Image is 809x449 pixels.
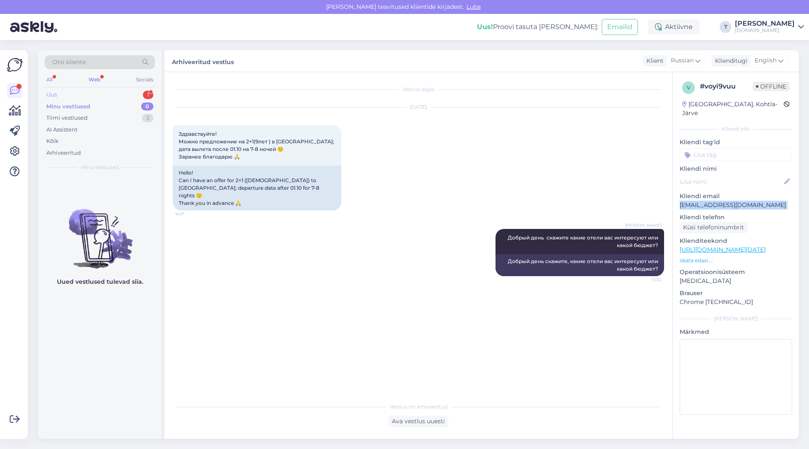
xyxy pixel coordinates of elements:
span: Minu vestlused [81,164,119,171]
div: Kõik [46,137,59,145]
p: [MEDICAL_DATA] [680,277,792,285]
div: Hello! Can I have an offer for 2+1 ([DEMOGRAPHIC_DATA]) to [GEOGRAPHIC_DATA]; departure date afte... [173,166,341,210]
span: Russian [671,56,694,65]
div: Minu vestlused [46,102,90,111]
div: 1 [143,91,153,99]
div: [PERSON_NAME] [680,315,792,323]
span: Luba [464,3,483,11]
div: Добрый день скажите, какие отели вас интересуют или какой бюджет? [496,254,664,276]
input: Lisa nimi [680,177,782,186]
span: Добрый день скажите какие отели вас интересуют или какой бюджет? [508,234,659,248]
img: Askly Logo [7,57,23,73]
div: [DOMAIN_NAME] [735,27,795,34]
div: [GEOGRAPHIC_DATA], Kohtla-Järve [682,100,784,118]
div: Klienditugi [712,56,747,65]
div: 3 [142,114,153,122]
label: Arhiveeritud vestlus [172,55,234,67]
div: [DATE] [173,103,664,111]
p: Kliendi tag'id [680,138,792,147]
span: Offline [753,82,790,91]
button: Emailid [602,19,638,35]
span: Здравствуйте! Можно предложение на 2+1(9лет ) в [GEOGRAPHIC_DATA]; дата вылета после 01.10 на 7-8... [179,131,335,160]
div: All [45,74,54,85]
span: English [755,56,777,65]
p: Kliendi telefon [680,213,792,222]
div: Arhiveeritud [46,149,81,157]
div: Tiimi vestlused [46,114,88,122]
p: Operatsioonisüsteem [680,268,792,277]
div: Uus [46,91,57,99]
div: Socials [134,74,155,85]
p: Uued vestlused tulevad siia. [57,277,143,286]
p: Kliendi email [680,192,792,201]
a: [PERSON_NAME][DOMAIN_NAME] [735,20,804,34]
div: 0 [141,102,153,111]
div: Web [87,74,102,85]
img: No chats [38,194,162,270]
p: Klienditeekond [680,237,792,245]
span: Otsi kliente [52,58,86,67]
p: [EMAIL_ADDRESS][DOMAIN_NAME] [680,201,792,210]
div: # voyi9vuu [700,81,753,91]
div: [PERSON_NAME] [735,20,795,27]
p: Brauser [680,289,792,298]
div: Küsi telefoninumbrit [680,222,747,233]
span: 9:47 [175,211,207,217]
span: v [687,84,690,91]
div: Vestlus algas [173,86,664,93]
span: 13:32 [630,277,662,283]
div: AI Assistent [46,126,78,134]
p: Vaata edasi ... [680,257,792,264]
p: Kliendi nimi [680,164,792,173]
p: Chrome [TECHNICAL_ID] [680,298,792,307]
div: Ava vestlus uuesti [388,416,448,427]
div: Aktiivne [648,19,699,35]
div: Kliendi info [680,125,792,133]
p: Märkmed [680,328,792,336]
span: [PERSON_NAME] [625,222,662,229]
a: [URL][DOMAIN_NAME][DATE] [680,246,766,253]
div: Proovi tasuta [PERSON_NAME]: [477,22,598,32]
input: Lisa tag [680,148,792,161]
b: Uus! [477,23,493,31]
span: Vestlus on arhiveeritud [390,403,447,411]
div: T [720,21,731,33]
div: Klient [643,56,664,65]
